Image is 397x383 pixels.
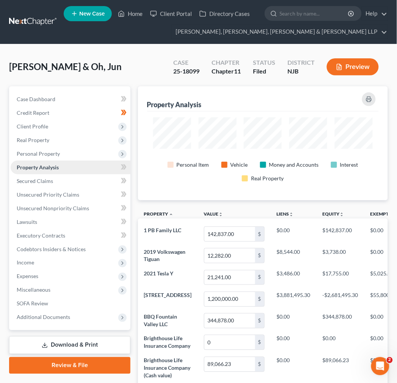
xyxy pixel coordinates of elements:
[11,174,130,188] a: Secured Claims
[287,67,315,76] div: NJB
[17,314,70,320] span: Additional Documents
[231,161,248,169] div: Vehicle
[11,188,130,202] a: Unsecured Priority Claims
[317,353,364,383] td: $89,066.23
[280,6,349,20] input: Search by name...
[204,249,255,263] input: 0.00
[212,67,241,76] div: Chapter
[9,336,130,354] a: Download & Print
[362,7,388,20] a: Help
[371,357,389,375] iframe: Intercom live chat
[17,260,34,266] span: Income
[251,175,284,182] div: Real Property
[11,106,130,120] a: Credit Report
[17,191,79,198] span: Unsecured Priority Claims
[255,292,264,306] div: $
[144,249,186,263] span: 2019 Volkswagen Tiguan
[17,164,59,170] span: Property Analysis
[204,292,255,306] input: 0.00
[17,232,65,239] span: Executory Contracts
[340,212,344,217] i: unfold_more
[147,100,202,109] div: Property Analysis
[17,150,60,157] span: Personal Property
[219,212,223,217] i: unfold_more
[317,267,364,288] td: $17,755.00
[370,211,394,217] a: Exemptunfold_more
[255,227,264,241] div: $
[317,288,364,310] td: -$2,681,495.30
[271,288,317,310] td: $3,881,495.30
[204,211,223,217] a: Valueunfold_more
[11,229,130,242] a: Executory Contracts
[144,335,191,349] span: Brighthouse Life Insurance Company
[144,292,192,299] span: [STREET_ADDRESS]
[327,58,379,75] button: Preview
[255,270,264,285] div: $
[146,7,196,20] a: Client Portal
[11,202,130,215] a: Unsecured Nonpriority Claims
[11,215,130,229] a: Lawsuits
[317,332,364,353] td: $0.00
[271,267,317,288] td: $3,486.00
[204,270,255,285] input: 0.00
[144,357,191,379] span: Brighthouse Life Insurance Company (Cash value)
[204,227,255,241] input: 0.00
[234,67,241,75] span: 11
[204,357,255,372] input: 0.00
[11,297,130,311] a: SOFA Review
[17,300,48,307] span: SOFA Review
[255,357,264,372] div: $
[271,332,317,353] td: $0.00
[271,245,317,266] td: $8,544.00
[196,7,254,20] a: Directory Cases
[271,353,317,383] td: $0.00
[204,335,255,350] input: 0.00
[17,219,37,225] span: Lawsuits
[144,211,174,217] a: Property expand_less
[173,67,199,76] div: 25-18099
[255,314,264,328] div: $
[9,357,130,374] a: Review & File
[17,287,50,293] span: Miscellaneous
[212,58,241,67] div: Chapter
[17,273,38,280] span: Expenses
[17,178,53,184] span: Secured Claims
[271,223,317,245] td: $0.00
[17,205,89,211] span: Unsecured Nonpriority Claims
[11,161,130,174] a: Property Analysis
[172,25,388,39] a: [PERSON_NAME], [PERSON_NAME], [PERSON_NAME] & [PERSON_NAME] LLP
[9,61,122,72] span: [PERSON_NAME] & Oh, Jun
[269,161,319,169] div: Money and Accounts
[173,58,199,67] div: Case
[204,314,255,328] input: 0.00
[317,223,364,245] td: $142,837.00
[253,58,275,67] div: Status
[317,245,364,266] td: $3,738.00
[289,212,294,217] i: unfold_more
[387,357,393,363] span: 2
[253,67,275,76] div: Filed
[17,137,49,143] span: Real Property
[277,211,294,217] a: Liensunfold_more
[317,310,364,331] td: $344,878.00
[255,335,264,350] div: $
[169,212,174,217] i: expand_less
[17,246,86,252] span: Codebtors Insiders & Notices
[144,314,177,328] span: BBQ Fountain Valley LLC
[114,7,146,20] a: Home
[144,270,174,277] span: 2021 Tesla Y
[17,123,48,130] span: Client Profile
[340,161,358,169] div: Interest
[323,211,344,217] a: Equityunfold_more
[271,310,317,331] td: $0.00
[11,92,130,106] a: Case Dashboard
[177,161,209,169] div: Personal Item
[17,109,49,116] span: Credit Report
[79,11,105,17] span: New Case
[287,58,315,67] div: District
[144,227,182,233] span: 1 PB Family LLC
[255,249,264,263] div: $
[17,96,55,102] span: Case Dashboard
